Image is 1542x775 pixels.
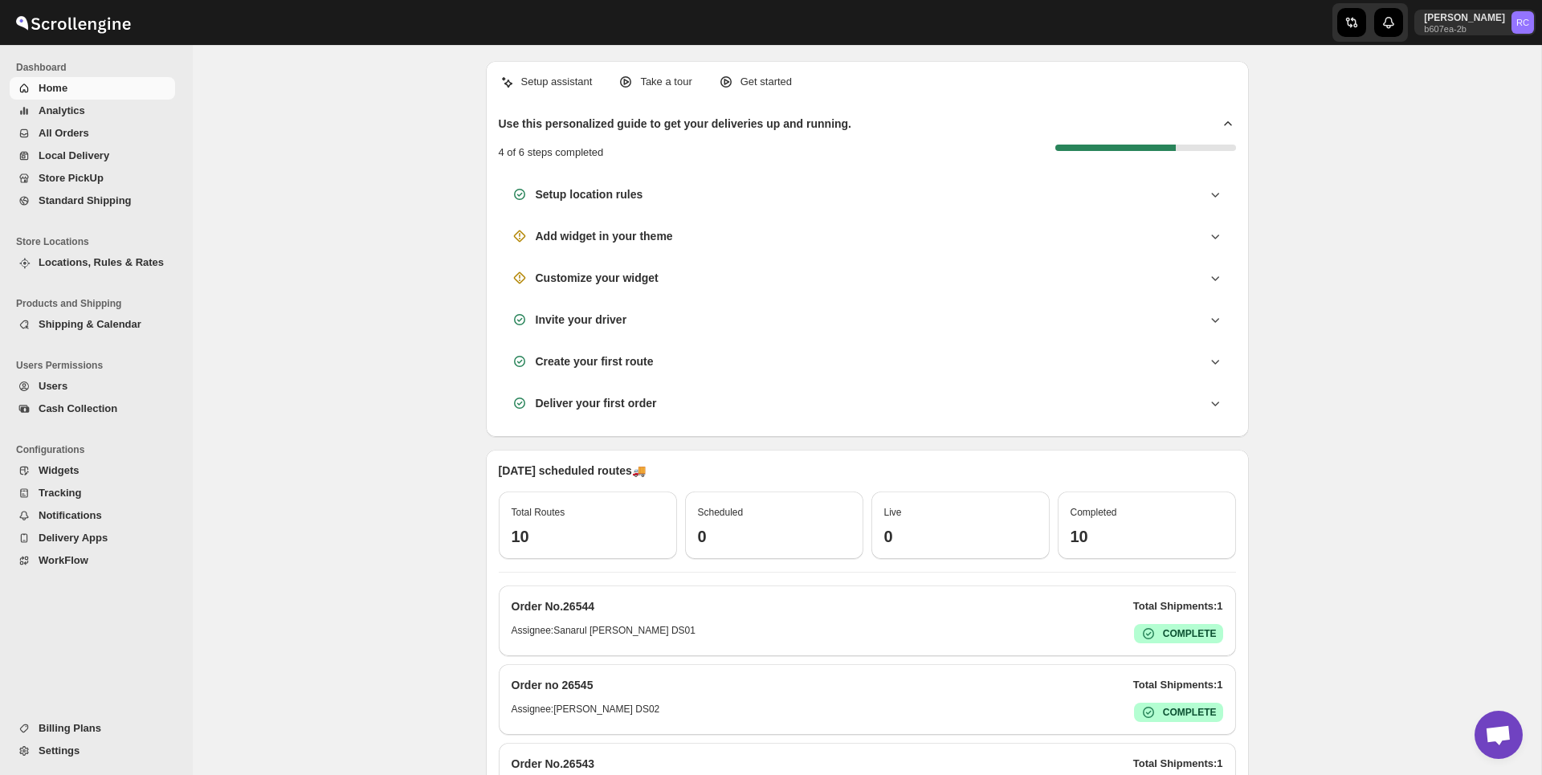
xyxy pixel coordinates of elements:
[740,74,792,90] p: Get started
[10,100,175,122] button: Analytics
[499,463,1236,479] p: [DATE] scheduled routes 🚚
[536,270,659,286] h3: Customize your widget
[512,527,664,546] h3: 10
[39,532,108,544] span: Delivery Apps
[10,459,175,482] button: Widgets
[1424,24,1505,34] p: b607ea-2b
[1133,677,1223,693] p: Total Shipments: 1
[16,61,182,74] span: Dashboard
[39,104,85,116] span: Analytics
[640,74,691,90] p: Take a tour
[16,235,182,248] span: Store Locations
[499,145,604,161] p: 4 of 6 steps completed
[1071,527,1223,546] h3: 10
[39,172,104,184] span: Store PickUp
[10,527,175,549] button: Delivery Apps
[512,624,696,643] h6: Assignee: Sanarul [PERSON_NAME] DS01
[10,375,175,398] button: Users
[39,464,79,476] span: Widgets
[1516,18,1529,27] text: RC
[39,194,132,206] span: Standard Shipping
[10,313,175,336] button: Shipping & Calendar
[13,2,133,43] img: ScrollEngine
[1133,756,1223,772] p: Total Shipments: 1
[10,251,175,274] button: Locations, Rules & Rates
[39,149,109,161] span: Local Delivery
[39,82,67,94] span: Home
[698,507,744,518] span: Scheduled
[39,127,89,139] span: All Orders
[10,482,175,504] button: Tracking
[512,703,660,722] h6: Assignee: [PERSON_NAME] DS02
[1071,507,1117,518] span: Completed
[499,116,852,132] h2: Use this personalized guide to get your deliveries up and running.
[39,722,101,734] span: Billing Plans
[1163,707,1217,718] b: COMPLETE
[698,527,851,546] h3: 0
[884,527,1037,546] h3: 0
[536,228,673,244] h3: Add widget in your theme
[10,504,175,527] button: Notifications
[512,756,595,772] h2: Order No.26543
[10,717,175,740] button: Billing Plans
[512,598,595,614] h2: Order No.26544
[1133,598,1223,614] p: Total Shipments: 1
[512,507,565,518] span: Total Routes
[39,487,81,499] span: Tracking
[10,740,175,762] button: Settings
[884,507,902,518] span: Live
[10,77,175,100] button: Home
[536,186,643,202] h3: Setup location rules
[512,677,594,693] h2: Order no 26545
[39,318,141,330] span: Shipping & Calendar
[39,509,102,521] span: Notifications
[1163,628,1217,639] b: COMPLETE
[39,256,164,268] span: Locations, Rules & Rates
[1424,11,1505,24] p: [PERSON_NAME]
[10,398,175,420] button: Cash Collection
[10,122,175,145] button: All Orders
[1414,10,1536,35] button: User menu
[1475,711,1523,759] a: Open chat
[16,297,182,310] span: Products and Shipping
[39,554,88,566] span: WorkFlow
[10,549,175,572] button: WorkFlow
[39,380,67,392] span: Users
[1511,11,1534,34] span: Rahul Chopra
[16,359,182,372] span: Users Permissions
[39,402,117,414] span: Cash Collection
[39,744,80,757] span: Settings
[16,443,182,456] span: Configurations
[536,312,627,328] h3: Invite your driver
[521,74,593,90] p: Setup assistant
[536,353,654,369] h3: Create your first route
[536,395,657,411] h3: Deliver your first order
